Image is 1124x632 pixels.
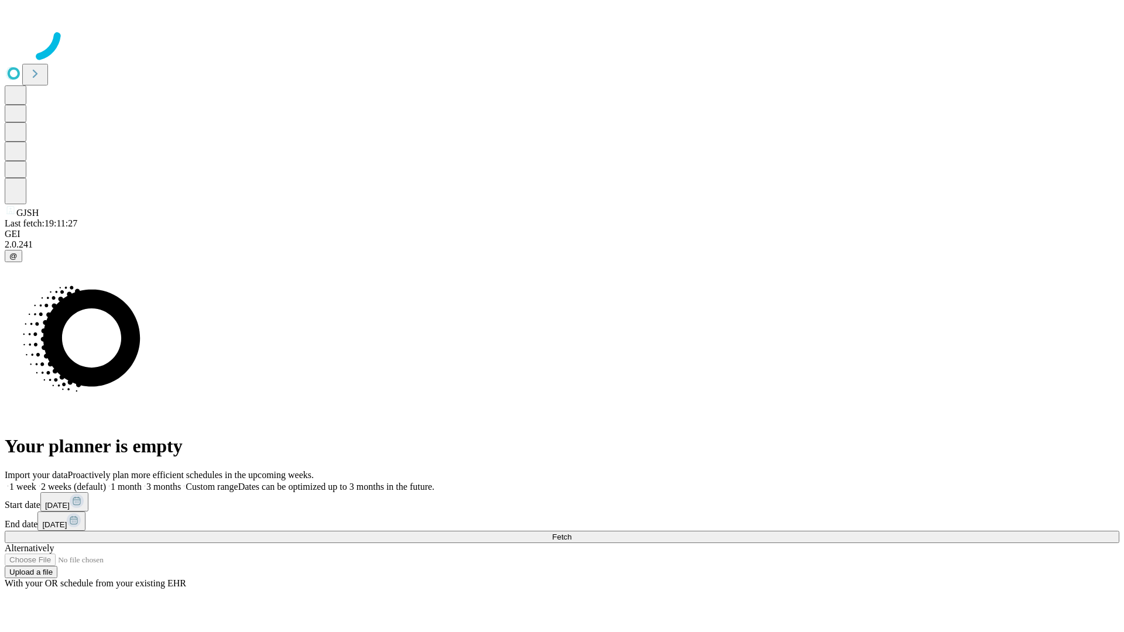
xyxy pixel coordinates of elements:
[186,482,238,492] span: Custom range
[37,511,85,531] button: [DATE]
[5,492,1119,511] div: Start date
[5,511,1119,531] div: End date
[238,482,434,492] span: Dates can be optimized up to 3 months in the future.
[5,250,22,262] button: @
[9,252,18,260] span: @
[5,218,77,228] span: Last fetch: 19:11:27
[40,492,88,511] button: [DATE]
[5,239,1119,250] div: 2.0.241
[552,533,571,541] span: Fetch
[5,435,1119,457] h1: Your planner is empty
[146,482,181,492] span: 3 months
[45,501,70,510] span: [DATE]
[5,578,186,588] span: With your OR schedule from your existing EHR
[68,470,314,480] span: Proactively plan more efficient schedules in the upcoming weeks.
[42,520,67,529] span: [DATE]
[5,543,54,553] span: Alternatively
[16,208,39,218] span: GJSH
[5,566,57,578] button: Upload a file
[9,482,36,492] span: 1 week
[5,531,1119,543] button: Fetch
[41,482,106,492] span: 2 weeks (default)
[111,482,142,492] span: 1 month
[5,229,1119,239] div: GEI
[5,470,68,480] span: Import your data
